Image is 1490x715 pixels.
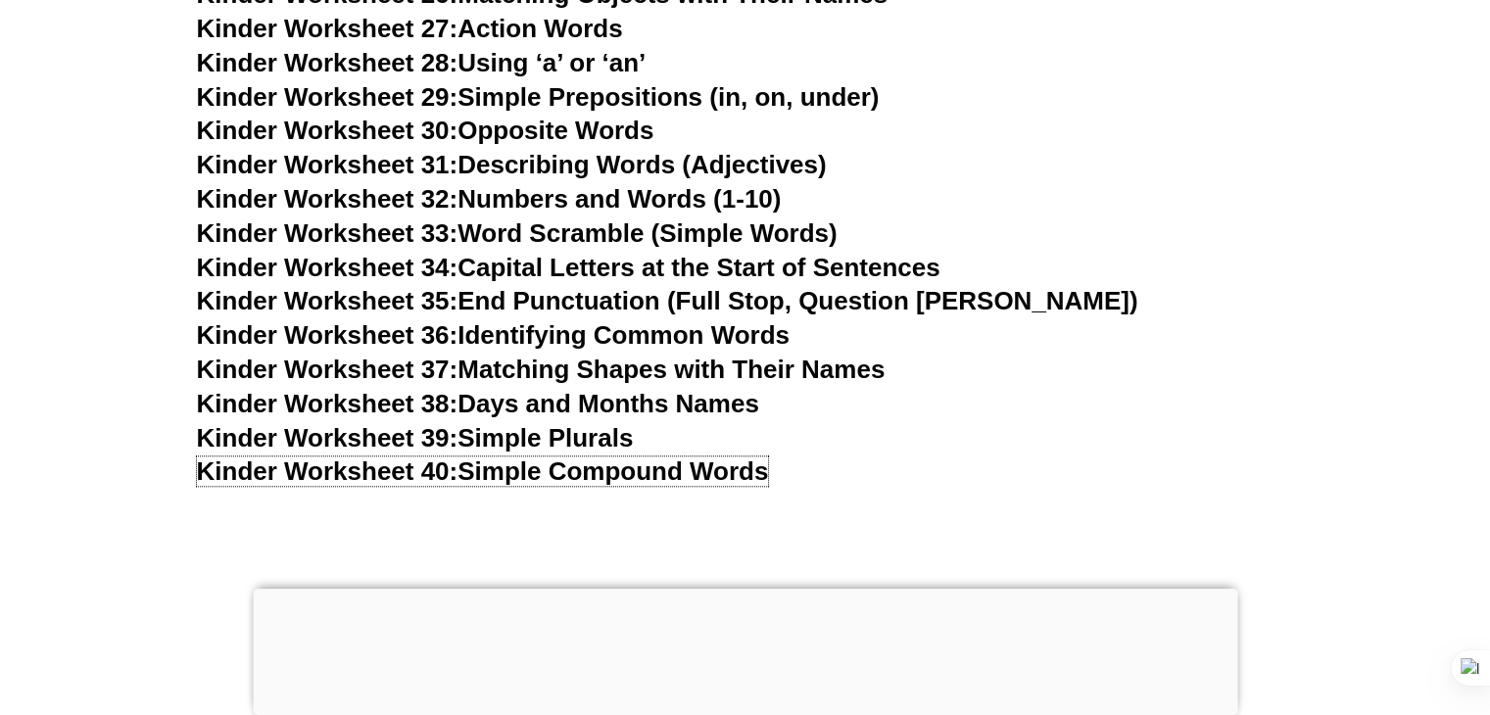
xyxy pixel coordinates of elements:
[197,14,623,43] a: Kinder Worksheet 27:Action Words
[197,355,458,384] span: Kinder Worksheet 37:
[197,150,458,179] span: Kinder Worksheet 31:
[197,14,458,43] span: Kinder Worksheet 27:
[197,116,654,145] a: Kinder Worksheet 30:Opposite Words
[197,286,458,315] span: Kinder Worksheet 35:
[197,456,769,486] a: Kinder Worksheet 40:Simple Compound Words
[197,320,790,350] a: Kinder Worksheet 36:Identifying Common Words
[197,423,634,453] a: Kinder Worksheet 39:Simple Plurals
[197,48,647,77] a: Kinder Worksheet 28:Using ‘a’ or ‘an’
[197,218,458,248] span: Kinder Worksheet 33:
[197,423,458,453] span: Kinder Worksheet 39:
[197,320,458,350] span: Kinder Worksheet 36:
[197,82,880,112] a: Kinder Worksheet 29:Simple Prepositions (in, on, under)
[197,116,458,145] span: Kinder Worksheet 30:
[197,253,458,282] span: Kinder Worksheet 34:
[1164,495,1490,715] iframe: Chat Widget
[197,253,940,282] a: Kinder Worksheet 34:Capital Letters at the Start of Sentences
[197,389,759,418] a: Kinder Worksheet 38:Days and Months Names
[197,218,838,248] a: Kinder Worksheet 33:Word Scramble (Simple Words)
[253,589,1237,710] iframe: Advertisement
[197,184,782,214] a: Kinder Worksheet 32:Numbers and Words (1-10)
[197,184,458,214] span: Kinder Worksheet 32:
[197,48,458,77] span: Kinder Worksheet 28:
[197,286,1138,315] a: Kinder Worksheet 35:End Punctuation (Full Stop, Question [PERSON_NAME])
[197,389,458,418] span: Kinder Worksheet 38:
[197,456,458,486] span: Kinder Worksheet 40:
[197,82,458,112] span: Kinder Worksheet 29:
[197,355,886,384] a: Kinder Worksheet 37:Matching Shapes with Their Names
[197,150,827,179] a: Kinder Worksheet 31:Describing Words (Adjectives)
